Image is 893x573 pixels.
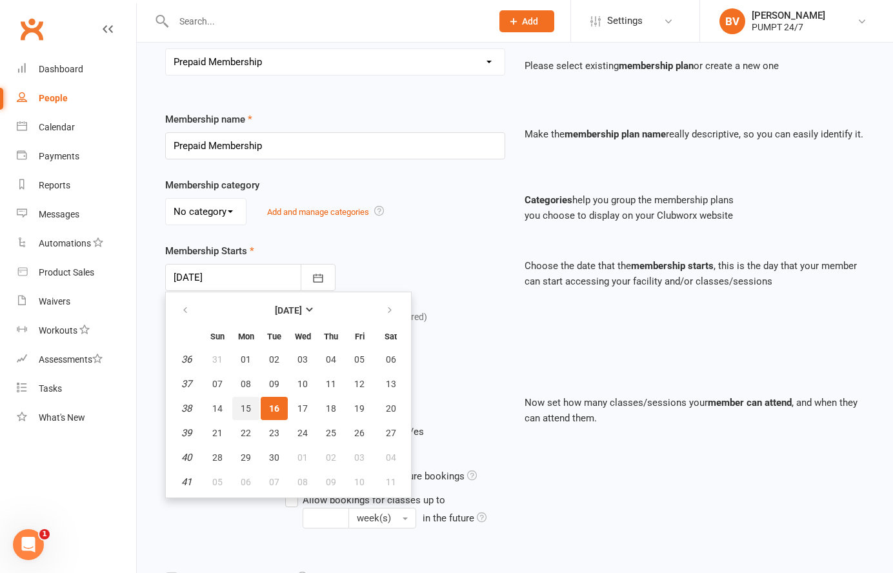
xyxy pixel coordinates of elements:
[297,379,308,389] span: 10
[297,477,308,487] span: 08
[17,229,136,258] a: Automations
[39,238,91,248] div: Automations
[708,397,792,408] strong: member can attend
[165,132,505,159] input: Enter membership name
[525,58,865,74] p: Please select existing or create a new one
[165,112,252,127] label: Membership name
[232,470,259,494] button: 06
[261,421,288,445] button: 23
[354,354,365,365] span: 05
[354,452,365,463] span: 03
[374,372,407,396] button: 13
[525,192,865,223] p: help you group the membership plans you choose to display on your Clubworx website
[261,372,288,396] button: 09
[619,60,694,72] strong: membership plan
[210,332,225,341] small: Sunday
[212,428,223,438] span: 21
[165,243,254,259] label: Membership Starts
[17,171,136,200] a: Reports
[212,403,223,414] span: 14
[374,397,407,420] button: 20
[204,397,231,420] button: 14
[267,207,369,217] a: Add and manage categories
[269,403,279,414] span: 16
[354,428,365,438] span: 26
[181,427,192,439] em: 39
[241,452,251,463] span: 29
[317,470,345,494] button: 09
[289,372,316,396] button: 10
[13,529,44,560] iframe: Intercom live chat
[275,305,302,316] strong: [DATE]
[181,476,192,488] em: 41
[170,12,483,30] input: Search...
[212,452,223,463] span: 28
[326,428,336,438] span: 25
[525,126,865,142] p: Make the really descriptive, so you can easily identify it.
[17,316,136,345] a: Workouts
[752,21,825,33] div: PUMPT 24/7
[204,348,231,371] button: 31
[289,421,316,445] button: 24
[631,260,714,272] strong: membership starts
[261,446,288,469] button: 30
[357,512,391,524] span: week(s)
[397,468,477,484] div: future bookings
[297,428,308,438] span: 24
[386,428,396,438] span: 27
[423,510,487,526] div: in the future
[39,180,70,190] div: Reports
[607,6,643,35] span: Settings
[374,446,407,469] button: 04
[295,332,311,341] small: Wednesday
[156,401,276,416] div: Member Can Attend
[303,508,349,528] input: Allow bookings for classes up to week(s) in the future
[374,470,407,494] button: 11
[267,332,281,341] small: Tuesday
[289,446,316,469] button: 01
[386,379,396,389] span: 13
[17,403,136,432] a: What's New
[752,10,825,21] div: [PERSON_NAME]
[354,403,365,414] span: 19
[261,470,288,494] button: 07
[297,354,308,365] span: 03
[522,16,538,26] span: Add
[326,452,336,463] span: 02
[297,452,308,463] span: 01
[241,428,251,438] span: 22
[39,529,50,539] span: 1
[39,412,85,423] div: What's New
[165,177,259,193] label: Membership category
[204,470,231,494] button: 05
[317,397,345,420] button: 18
[317,446,345,469] button: 02
[317,372,345,396] button: 11
[326,354,336,365] span: 04
[17,374,136,403] a: Tasks
[17,142,136,171] a: Payments
[374,421,407,445] button: 27
[39,151,79,161] div: Payments
[181,403,192,414] em: 38
[289,470,316,494] button: 08
[269,477,279,487] span: 07
[17,113,136,142] a: Calendar
[525,258,865,289] p: Choose the date that the , this is the day that your member can start accessing your facility and...
[565,128,666,140] strong: membership plan name
[204,421,231,445] button: 21
[39,383,62,394] div: Tasks
[39,296,70,307] div: Waivers
[17,200,136,229] a: Messages
[232,421,259,445] button: 22
[385,332,397,341] small: Saturday
[346,421,373,445] button: 26
[354,379,365,389] span: 12
[39,93,68,103] div: People
[241,354,251,365] span: 01
[525,194,572,206] strong: Categories
[386,452,396,463] span: 04
[212,379,223,389] span: 07
[156,466,276,497] div: Limit advanced bookings?
[212,477,223,487] span: 05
